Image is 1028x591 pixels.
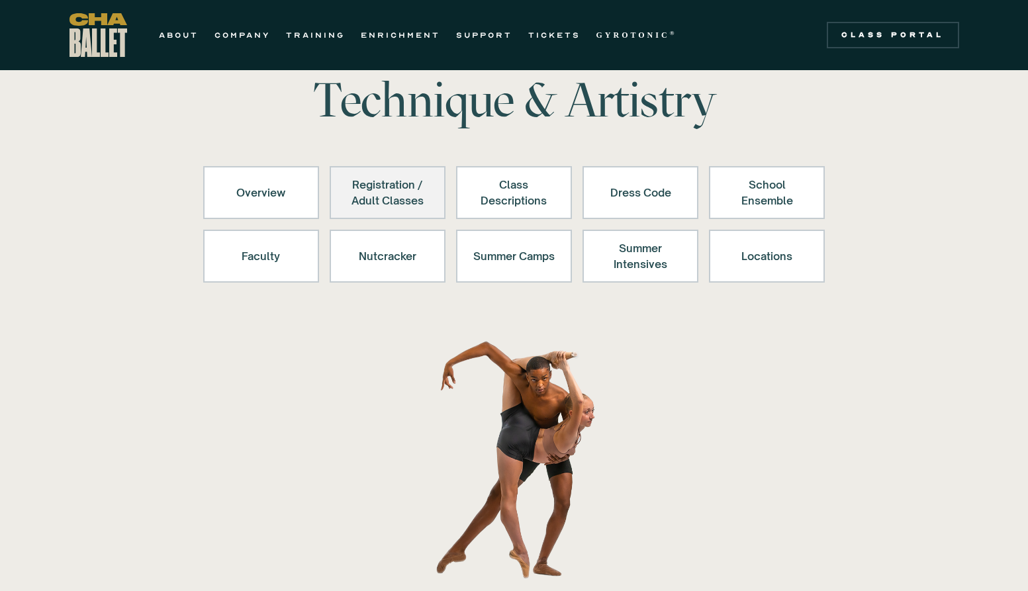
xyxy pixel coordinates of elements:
[726,177,808,208] div: School Ensemble
[600,240,681,272] div: Summer Intensives
[583,166,698,219] a: Dress Code
[596,30,670,40] strong: GYROTONIC
[670,30,677,36] sup: ®
[709,166,825,219] a: School Ensemble
[159,27,199,43] a: ABOUT
[726,240,808,272] div: Locations
[220,177,302,208] div: Overview
[220,240,302,272] div: Faculty
[835,30,951,40] div: Class Portal
[347,177,428,208] div: Registration / Adult Classes
[528,27,581,43] a: TICKETS
[827,22,959,48] a: Class Portal
[583,230,698,283] a: Summer Intensives
[70,13,127,57] a: home
[456,27,512,43] a: SUPPORT
[330,230,445,283] a: Nutcracker
[308,76,721,124] h1: Technique & Artistry
[347,240,428,272] div: Nutcracker
[214,27,270,43] a: COMPANY
[473,240,555,272] div: Summer Camps
[596,27,677,43] a: GYROTONIC®
[473,177,555,208] div: Class Descriptions
[709,230,825,283] a: Locations
[361,27,440,43] a: ENRICHMENT
[456,166,572,219] a: Class Descriptions
[330,166,445,219] a: Registration /Adult Classes
[203,230,319,283] a: Faculty
[456,230,572,283] a: Summer Camps
[600,177,681,208] div: Dress Code
[286,27,345,43] a: TRAINING
[203,166,319,219] a: Overview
